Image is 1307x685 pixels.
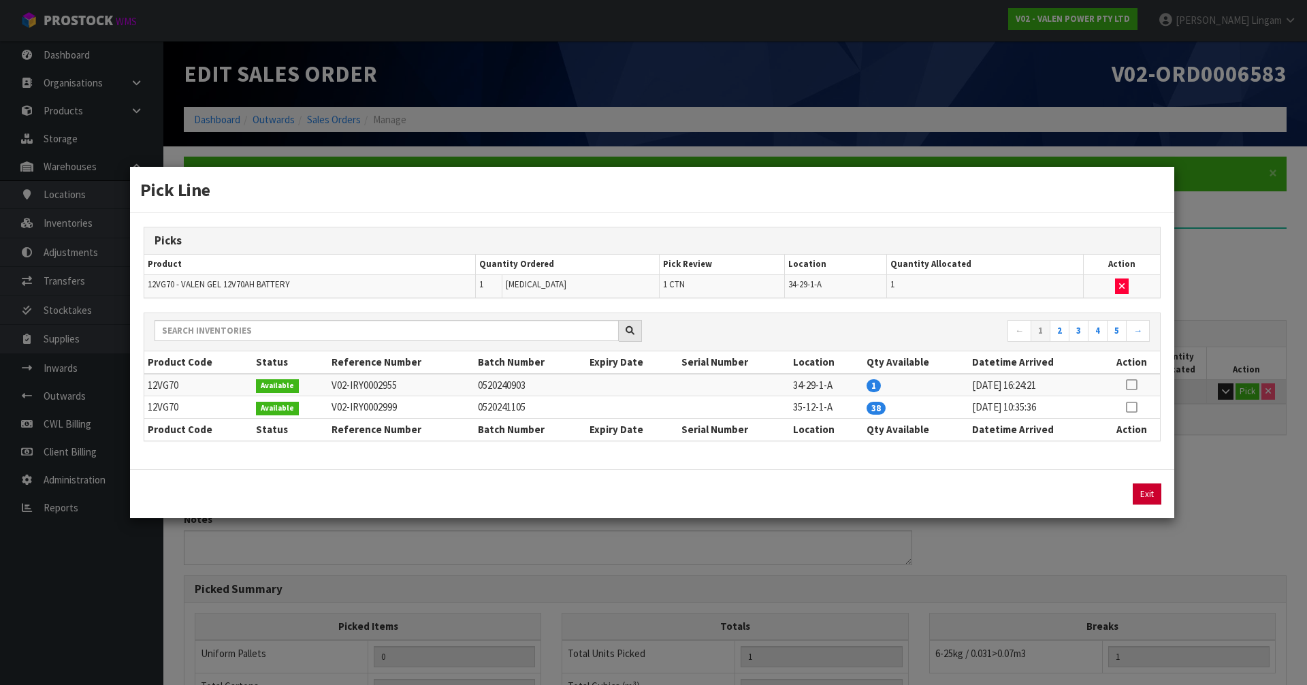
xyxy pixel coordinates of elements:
[144,374,253,396] td: 12VG70
[659,255,785,274] th: Pick Review
[1107,320,1127,342] a: 5
[969,419,1103,441] th: Datetime Arrived
[1088,320,1108,342] a: 4
[1084,255,1161,274] th: Action
[662,320,1150,344] nav: Page navigation
[148,278,289,290] span: 12VG70 - VALEN GEL 12V70AH BATTERY
[886,255,1083,274] th: Quantity Allocated
[479,278,483,290] span: 1
[790,396,863,419] td: 35-12-1-A
[1103,351,1160,373] th: Action
[678,419,790,441] th: Serial Number
[1069,320,1088,342] a: 3
[256,379,299,393] span: Available
[790,419,863,441] th: Location
[969,396,1103,419] td: [DATE] 10:35:36
[506,278,566,290] span: [MEDICAL_DATA]
[969,351,1103,373] th: Datetime Arrived
[663,278,685,290] span: 1 CTN
[476,255,659,274] th: Quantity Ordered
[1031,320,1050,342] a: 1
[144,255,476,274] th: Product
[890,278,894,290] span: 1
[155,234,1150,247] h3: Picks
[144,351,253,373] th: Product Code
[586,351,678,373] th: Expiry Date
[1133,483,1161,505] button: Exit
[328,419,475,441] th: Reference Number
[863,351,969,373] th: Qty Available
[678,351,790,373] th: Serial Number
[474,419,586,441] th: Batch Number
[863,419,969,441] th: Qty Available
[1126,320,1150,342] a: →
[867,402,886,415] span: 38
[256,402,299,415] span: Available
[474,396,586,419] td: 0520241105
[969,374,1103,396] td: [DATE] 16:24:21
[867,379,881,392] span: 1
[790,351,863,373] th: Location
[1103,419,1160,441] th: Action
[790,374,863,396] td: 34-29-1-A
[1007,320,1031,342] a: ←
[474,351,586,373] th: Batch Number
[144,396,253,419] td: 12VG70
[253,419,327,441] th: Status
[328,351,475,373] th: Reference Number
[144,419,253,441] th: Product Code
[1050,320,1069,342] a: 2
[788,278,822,290] span: 34-29-1-A
[328,396,475,419] td: V02-IRY0002999
[785,255,886,274] th: Location
[155,320,619,341] input: Search inventories
[328,374,475,396] td: V02-IRY0002955
[140,177,1164,202] h3: Pick Line
[586,419,678,441] th: Expiry Date
[474,374,586,396] td: 0520240903
[253,351,327,373] th: Status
